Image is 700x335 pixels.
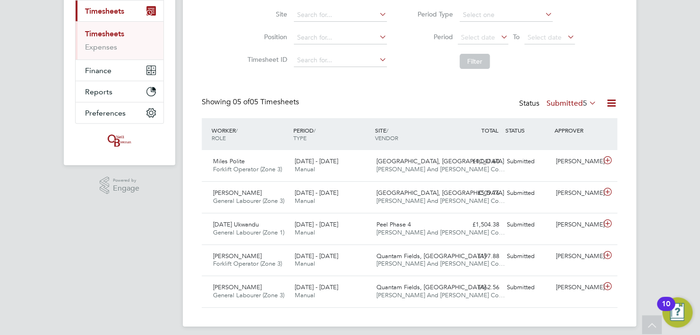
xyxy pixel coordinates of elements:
span: / [236,126,238,134]
div: STATUS [503,122,552,139]
span: [DATE] - [DATE] [295,283,338,291]
span: [PERSON_NAME] And [PERSON_NAME] Co… [376,260,505,268]
span: Finance [85,66,111,75]
span: Select date [528,33,562,42]
span: General Labourer (Zone 3) [213,291,284,299]
span: Reports [85,87,112,96]
span: [PERSON_NAME] And [PERSON_NAME] Co… [376,228,505,236]
span: [DATE] - [DATE] [295,220,338,228]
span: Miles Polite [213,157,245,165]
span: Preferences [85,109,126,117]
span: [DATE] - [DATE] [295,252,338,260]
span: Timesheets [85,7,124,16]
span: Quantam Fields, [GEOGRAPHIC_DATA] [376,283,486,291]
span: Forklift Operator (Zone 3) [213,260,282,268]
label: Position [245,33,287,41]
span: Manual [295,228,315,236]
div: PERIOD [291,122,373,146]
span: [GEOGRAPHIC_DATA], [GEOGRAPHIC_DATA] [376,189,504,197]
label: Submitted [546,99,597,108]
div: Showing [202,97,301,107]
span: Forklift Operator (Zone 3) [213,165,282,173]
button: Reports [76,81,163,102]
span: Manual [295,260,315,268]
span: Select date [461,33,495,42]
span: Engage [113,184,139,193]
span: [DATE] - [DATE] [295,157,338,165]
span: 05 of [233,97,250,107]
a: Powered byEngage [100,176,140,194]
div: APPROVER [552,122,601,139]
button: Open Resource Center, 10 new notifications [662,297,692,327]
div: £1,504.38 [454,217,503,233]
span: [DATE] - [DATE] [295,189,338,197]
span: General Labourer (Zone 1) [213,228,284,236]
label: Period Type [410,10,453,18]
span: ROLE [212,134,226,142]
div: £1,047.60 [454,154,503,169]
span: General Labourer (Zone 3) [213,197,284,205]
div: WORKER [209,122,291,146]
span: 5 [583,99,587,108]
div: 10 [662,304,670,316]
div: £197.88 [454,249,503,264]
span: [DATE] Ukwandu [213,220,259,228]
input: Select one [460,8,553,22]
span: [PERSON_NAME] [213,283,262,291]
span: Peel Phase 4 [376,220,411,228]
span: Manual [295,165,315,173]
span: [GEOGRAPHIC_DATA], [GEOGRAPHIC_DATA] [376,157,504,165]
div: Submitted [503,185,552,201]
a: Timesheets [85,29,124,38]
label: Site [245,10,287,18]
span: [PERSON_NAME] [213,252,262,260]
div: [PERSON_NAME] [552,185,601,201]
label: Period [410,33,453,41]
a: Expenses [85,42,117,51]
span: [PERSON_NAME] And [PERSON_NAME] Co… [376,197,505,205]
span: / [386,126,388,134]
span: To [510,31,522,43]
div: Submitted [503,217,552,233]
div: £462.56 [454,280,503,295]
input: Search for... [294,8,387,22]
div: Submitted [503,154,552,169]
div: [PERSON_NAME] [552,154,601,169]
span: Quantam Fields, [GEOGRAPHIC_DATA] [376,252,486,260]
div: [PERSON_NAME] [552,280,601,295]
span: / [314,126,316,134]
img: oneillandbrennan-logo-retina.png [106,133,133,148]
span: TYPE [293,134,307,142]
div: Submitted [503,249,552,264]
div: [PERSON_NAME] [552,249,601,264]
div: Submitted [503,280,552,295]
span: [PERSON_NAME] And [PERSON_NAME] Co… [376,165,505,173]
span: [PERSON_NAME] And [PERSON_NAME] Co… [376,291,505,299]
a: Go to home page [75,133,164,148]
span: VENDOR [375,134,398,142]
span: Manual [295,197,315,205]
span: [PERSON_NAME] [213,189,262,197]
div: SITE [373,122,454,146]
span: TOTAL [481,126,498,134]
span: Manual [295,291,315,299]
div: Timesheets [76,21,163,59]
span: 05 Timesheets [233,97,299,107]
input: Search for... [294,54,387,67]
span: Powered by [113,176,139,184]
input: Search for... [294,31,387,44]
label: Timesheet ID [245,55,287,64]
button: Finance [76,60,163,81]
div: £509.76 [454,185,503,201]
div: Status [519,97,598,110]
button: Preferences [76,102,163,123]
button: Filter [460,54,490,69]
div: [PERSON_NAME] [552,217,601,233]
button: Timesheets [76,0,163,21]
